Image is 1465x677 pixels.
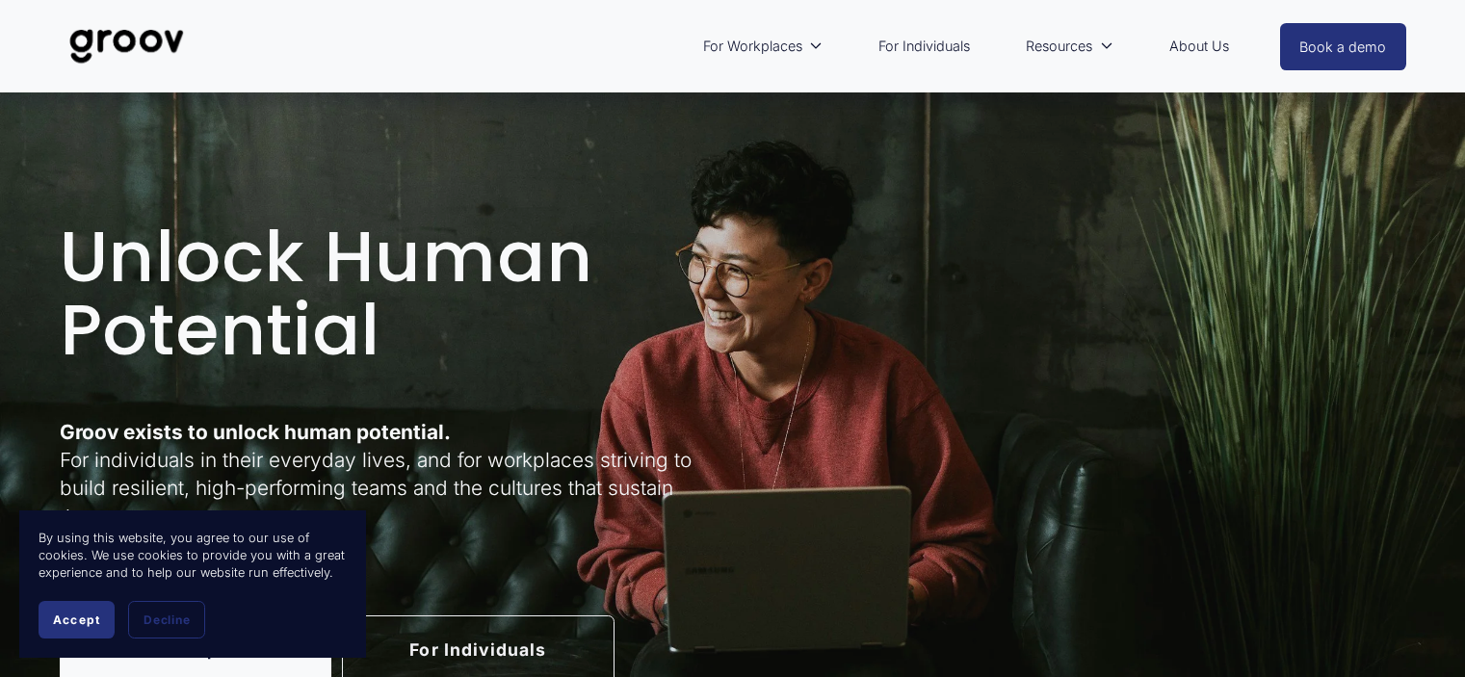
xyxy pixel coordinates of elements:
[60,221,727,366] h1: Unlock Human Potential
[128,601,205,638] button: Decline
[1026,34,1092,59] span: Resources
[53,612,100,627] span: Accept
[60,418,727,531] p: For individuals in their everyday lives, and for workplaces striving to build resilient, high-per...
[869,24,980,68] a: For Individuals
[39,601,115,638] button: Accept
[39,530,347,582] p: By using this website, you agree to our use of cookies. We use cookies to provide you with a grea...
[60,420,451,444] strong: Groov exists to unlock human potential.
[19,510,366,658] section: Cookie banner
[1280,23,1407,70] a: Book a demo
[144,612,190,627] span: Decline
[1016,24,1123,68] a: folder dropdown
[703,34,802,59] span: For Workplaces
[1160,24,1239,68] a: About Us
[693,24,833,68] a: folder dropdown
[59,14,195,78] img: Groov | Unlock Human Potential at Work and in Life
